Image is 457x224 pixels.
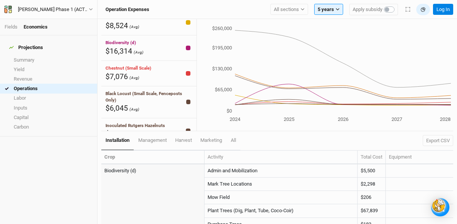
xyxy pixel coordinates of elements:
tspan: $260,000 [212,25,232,31]
td: $67,839 [358,204,386,218]
td: Plant Trees (Dig, Plant, Tube, Coco-Coir) [205,204,358,218]
div: Open Intercom Messenger [431,198,449,216]
button: 5 years [314,4,343,15]
div: Corbin Hill Phase 1 (ACTIVE 2024) [18,6,89,13]
span: (Avg) [134,50,144,55]
tspan: $0 [227,108,232,114]
tspan: $195,000 [212,45,232,51]
tspan: 2024 [230,116,241,122]
span: Apply subsidy [353,6,382,13]
span: (Avg) [129,75,139,80]
h3: Operation Expenses [105,6,149,13]
td: $2,298 [358,178,386,191]
span: management [138,137,167,143]
tspan: 2027 [391,116,402,122]
tspan: 2026 [338,116,348,122]
th: Activity [205,151,358,164]
span: harvest [175,137,192,143]
td: Biodiversity (d) [101,164,205,178]
button: Export CSV [423,135,453,146]
th: Total Cost [358,151,386,164]
span: All sections [274,6,299,13]
tspan: 2025 [284,116,294,122]
td: Mark Tree Locations [205,178,358,191]
span: Inoculated Rutgers Hazelnuts [105,123,165,128]
div: [PERSON_NAME] Phase 1 (ACTIVE 2024) [18,6,89,13]
div: Projections [9,44,43,51]
span: Black Locust (Small Scale, Fenceposts Only) [105,91,182,102]
td: Mow Field [205,191,358,204]
tspan: 2028 [440,116,451,122]
span: $7,076 [105,72,128,81]
span: $8,524 [105,21,128,30]
span: $16,314 [105,47,132,56]
span: (Avg) [129,107,139,112]
span: All [231,137,236,143]
span: Biodiversity (d) [105,40,136,45]
button: All sections [270,4,308,15]
tspan: $65,000 [215,87,232,92]
button: Apply subsidy [349,4,398,15]
span: $3,330 [105,129,128,138]
td: $206 [358,191,386,204]
span: marketing [200,137,222,143]
span: (Avg) [129,24,139,29]
span: installation [105,137,129,143]
td: Admin and Mobilization [205,164,358,178]
th: Crop [101,151,205,164]
span: Chestnut (Small Scale) [105,65,151,71]
td: $5,500 [358,164,386,178]
button: Log In [433,4,453,15]
a: Fields [5,24,18,30]
span: $6,045 [105,104,128,113]
tspan: $130,000 [212,66,232,71]
button: [PERSON_NAME] Phase 1 (ACTIVE 2024) [4,5,93,14]
div: Economics [24,24,48,30]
